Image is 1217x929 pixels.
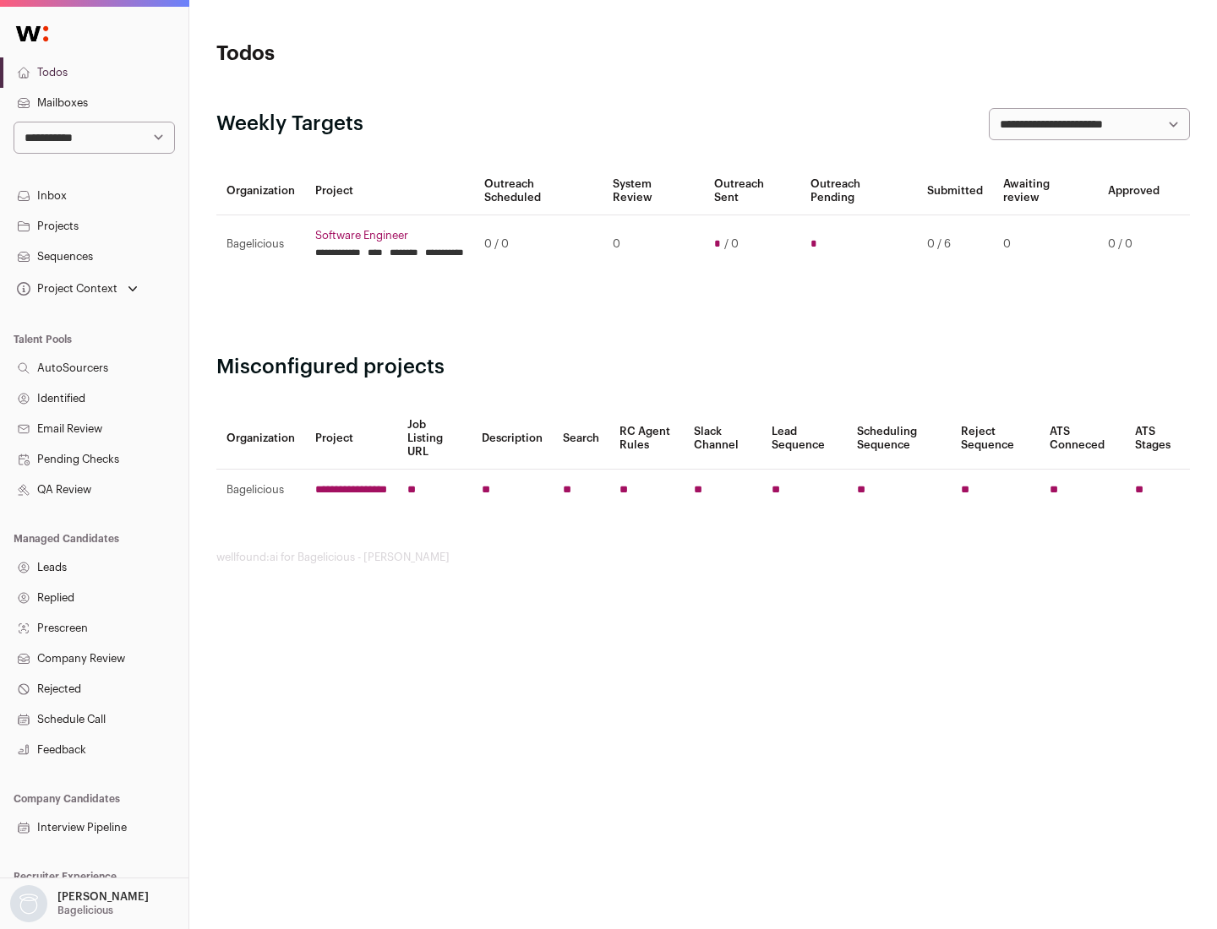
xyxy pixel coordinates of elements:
[603,167,703,215] th: System Review
[724,237,739,251] span: / 0
[7,17,57,51] img: Wellfound
[216,111,363,138] h2: Weekly Targets
[917,215,993,274] td: 0 / 6
[216,551,1190,564] footer: wellfound:ai for Bagelicious - [PERSON_NAME]
[993,167,1098,215] th: Awaiting review
[1098,215,1170,274] td: 0 / 0
[474,215,603,274] td: 0 / 0
[315,229,464,242] a: Software Engineer
[57,890,149,904] p: [PERSON_NAME]
[216,215,305,274] td: Bagelicious
[216,470,305,511] td: Bagelicious
[993,215,1098,274] td: 0
[1125,408,1190,470] th: ATS Stages
[951,408,1040,470] th: Reject Sequence
[1098,167,1170,215] th: Approved
[305,167,474,215] th: Project
[10,885,47,922] img: nopic.png
[216,354,1190,381] h2: Misconfigured projects
[7,885,152,922] button: Open dropdown
[684,408,761,470] th: Slack Channel
[609,408,683,470] th: RC Agent Rules
[603,215,703,274] td: 0
[57,904,113,917] p: Bagelicious
[14,282,117,296] div: Project Context
[216,167,305,215] th: Organization
[800,167,916,215] th: Outreach Pending
[305,408,397,470] th: Project
[761,408,847,470] th: Lead Sequence
[474,167,603,215] th: Outreach Scheduled
[847,408,951,470] th: Scheduling Sequence
[216,408,305,470] th: Organization
[553,408,609,470] th: Search
[216,41,541,68] h1: Todos
[1040,408,1124,470] th: ATS Conneced
[397,408,472,470] th: Job Listing URL
[14,277,141,301] button: Open dropdown
[917,167,993,215] th: Submitted
[704,167,801,215] th: Outreach Sent
[472,408,553,470] th: Description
